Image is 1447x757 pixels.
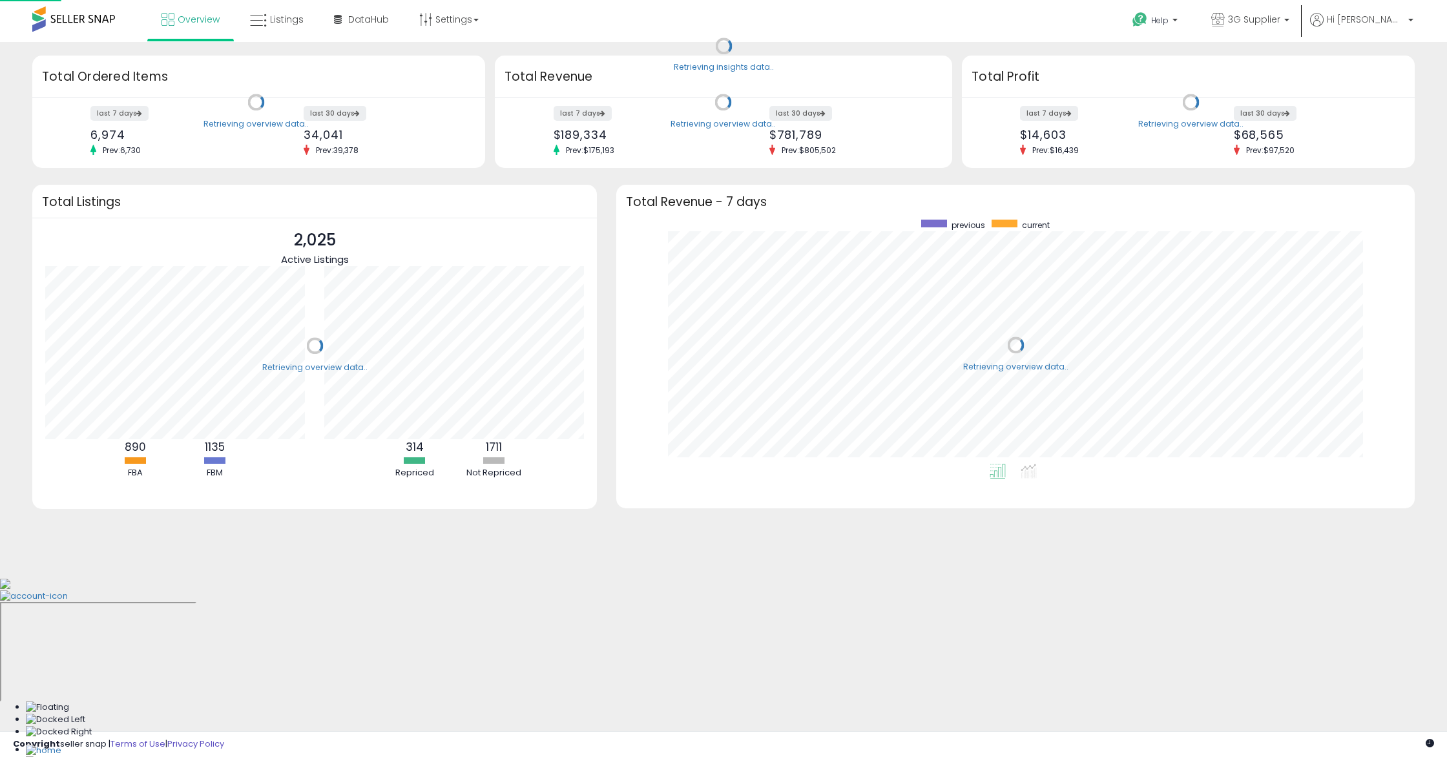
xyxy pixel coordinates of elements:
div: Retrieving overview data.. [671,118,776,130]
a: Help [1122,2,1191,42]
div: Retrieving overview data.. [1138,118,1244,130]
img: Docked Right [26,726,92,738]
div: Retrieving overview data.. [262,362,368,373]
span: Overview [178,13,220,26]
span: 3G Supplier [1228,13,1280,26]
span: Listings [270,13,304,26]
div: Retrieving overview data.. [203,118,309,130]
img: Floating [26,701,69,714]
span: Help [1151,15,1169,26]
a: Hi [PERSON_NAME] [1310,13,1413,42]
span: Hi [PERSON_NAME] [1327,13,1404,26]
i: Get Help [1132,12,1148,28]
span: DataHub [348,13,389,26]
img: Home [26,745,61,757]
div: Retrieving overview data.. [963,361,1068,373]
img: Docked Left [26,714,85,726]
